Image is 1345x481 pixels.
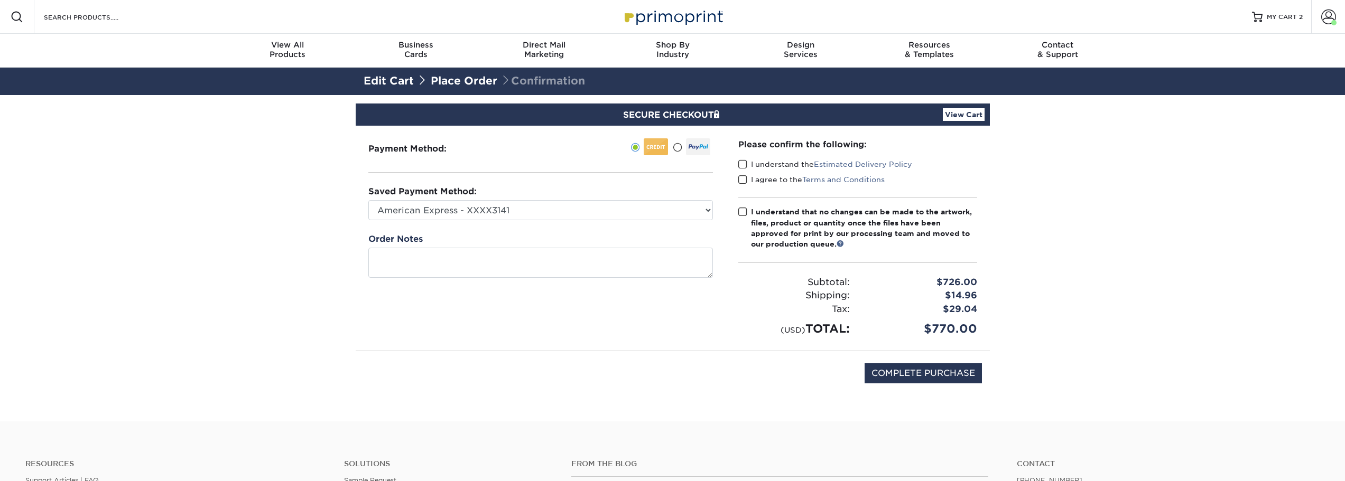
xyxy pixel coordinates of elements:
[344,459,555,468] h4: Solutions
[858,289,985,303] div: $14.96
[351,40,480,50] span: Business
[730,276,858,289] div: Subtotal:
[368,233,423,246] label: Order Notes
[865,40,994,59] div: & Templates
[994,40,1122,50] span: Contact
[364,74,414,87] a: Edit Cart
[865,40,994,50] span: Resources
[737,34,865,68] a: DesignServices
[943,108,985,121] a: View Cart
[865,34,994,68] a: Resources& Templates
[781,325,805,334] small: (USD)
[431,74,497,87] a: Place Order
[480,40,608,50] span: Direct Mail
[1299,13,1303,21] span: 2
[738,174,885,185] label: I agree to the
[480,34,608,68] a: Direct MailMarketing
[620,5,726,28] img: Primoprint
[994,40,1122,59] div: & Support
[802,175,885,184] a: Terms and Conditions
[858,303,985,316] div: $29.04
[571,459,989,468] h4: From the Blog
[858,320,985,337] div: $770.00
[351,34,480,68] a: BusinessCards
[608,34,737,68] a: Shop ByIndustry
[730,289,858,303] div: Shipping:
[737,40,865,50] span: Design
[351,40,480,59] div: Cards
[1017,459,1320,468] a: Contact
[608,40,737,50] span: Shop By
[224,40,352,59] div: Products
[751,206,977,250] div: I understand that no changes can be made to the artwork, files, product or quantity once the file...
[865,363,982,383] input: COMPLETE PURCHASE
[858,276,985,289] div: $726.00
[224,34,352,68] a: View AllProducts
[994,34,1122,68] a: Contact& Support
[500,74,585,87] span: Confirmation
[224,40,352,50] span: View All
[43,11,146,23] input: SEARCH PRODUCTS.....
[738,159,912,169] label: I understand the
[737,40,865,59] div: Services
[814,160,912,168] a: Estimated Delivery Policy
[730,320,858,337] div: TOTAL:
[1267,13,1297,22] span: MY CART
[368,144,472,154] h3: Payment Method:
[608,40,737,59] div: Industry
[25,459,328,468] h4: Resources
[368,185,477,198] label: Saved Payment Method:
[623,110,722,120] span: SECURE CHECKOUT
[730,303,858,316] div: Tax:
[480,40,608,59] div: Marketing
[738,138,977,150] div: Please confirm the following:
